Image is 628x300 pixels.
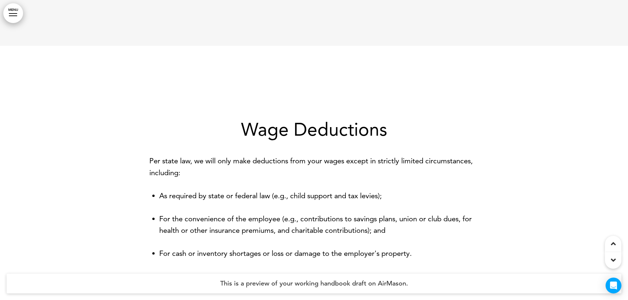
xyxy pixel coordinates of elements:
h4: This is a preview of your working handbook draft on AirMason. [7,274,621,293]
p: Per state law, we will only make deductions from your wages except in strictly limited circumstan... [149,155,479,178]
a: MENU [3,3,23,23]
div: Open Intercom Messenger [606,278,621,293]
li: For cash or inventory shortages or loss or damage to the employer's property. [159,248,479,259]
h1: Wage Deductions [149,121,479,139]
li: As required by state or federal law (e.g., child support and tax levies); [159,190,479,202]
li: For the convenience of the employee (e.g., contributions to savings plans, union or club dues, fo... [159,213,479,236]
